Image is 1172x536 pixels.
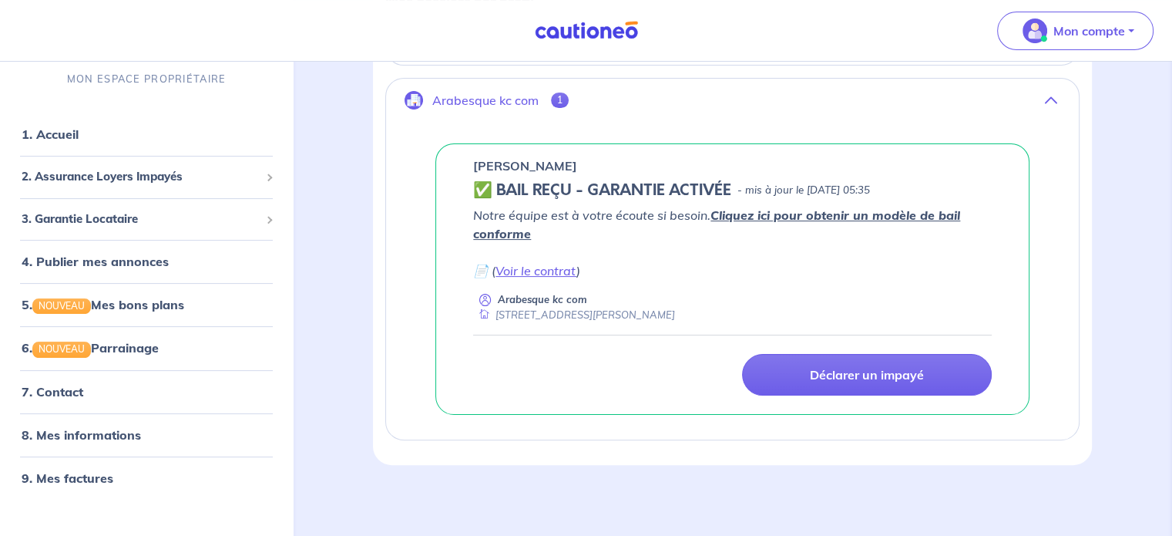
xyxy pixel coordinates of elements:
[67,72,226,87] p: MON ESPACE PROPRIÉTAIRE
[473,181,992,200] div: state: CONTRACT-VALIDATED, Context: IN-LANDLORD,IS-GL-CAUTION-IN-LANDLORD
[6,247,287,278] div: 4. Publier mes annonces
[22,341,159,356] a: 6.NOUVEAUParrainage
[473,308,675,322] div: [STREET_ADDRESS][PERSON_NAME]
[473,181,731,200] h5: ✅ BAIL REÇU - GARANTIE ACTIVÉE
[6,463,287,494] div: 9. Mes factures
[6,204,287,234] div: 3. Garantie Locataire
[473,207,960,241] em: Notre équipe est à votre écoute si besoin.
[22,470,113,486] a: 9. Mes factures
[405,91,423,110] img: illu_company.svg
[997,12,1154,50] button: illu_account_valid_menu.svgMon compte
[737,183,870,198] p: - mis à jour le [DATE] 05:35
[6,120,287,150] div: 1. Accueil
[22,298,184,313] a: 5.NOUVEAUMes bons plans
[1023,19,1047,43] img: illu_account_valid_menu.svg
[498,292,587,307] p: Arabesque kc com
[810,367,924,383] p: Déclarer un impayé
[22,384,83,399] a: 7. Contact
[495,263,576,278] a: Voir le contrat
[22,127,79,143] a: 1. Accueil
[473,157,577,175] p: [PERSON_NAME]
[386,82,1079,119] button: Arabesque kc com1
[6,333,287,364] div: 6.NOUVEAUParrainage
[22,211,260,228] span: 3. Garantie Locataire
[22,255,169,270] a: 4. Publier mes annonces
[6,163,287,193] div: 2. Assurance Loyers Impayés
[551,93,569,108] span: 1
[6,376,287,407] div: 7. Contact
[6,420,287,450] div: 8. Mes informations
[473,207,960,241] a: Cliquez ici pour obtenir un modèle de bail conforme
[742,354,992,396] a: Déclarer un impayé
[1053,22,1125,40] p: Mon compte
[529,21,644,40] img: Cautioneo
[22,169,260,187] span: 2. Assurance Loyers Impayés
[22,427,141,443] a: 8. Mes informations
[432,93,539,108] p: Arabesque kc com
[473,263,580,278] em: 📄 ( )
[6,290,287,321] div: 5.NOUVEAUMes bons plans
